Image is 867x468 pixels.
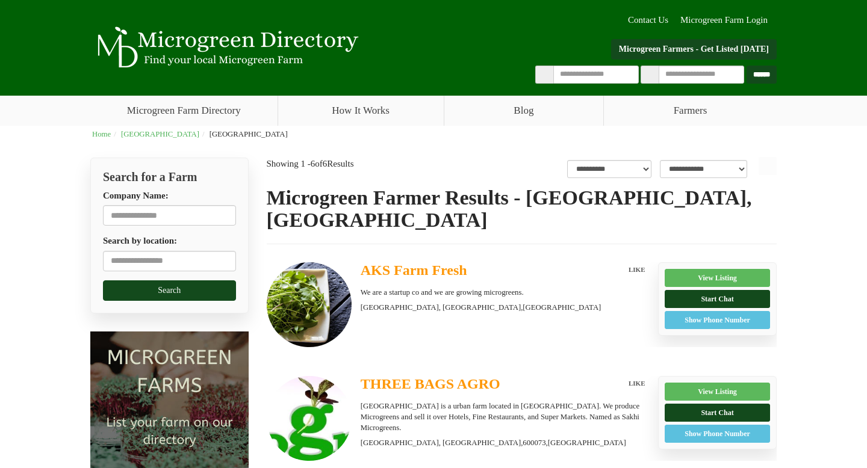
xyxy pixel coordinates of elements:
span: [GEOGRAPHIC_DATA] [548,437,626,448]
p: [GEOGRAPHIC_DATA] is a urban farm located in [GEOGRAPHIC_DATA]. We produce Microgreens and sell i... [361,401,649,434]
div: Showing 1 - of Results [267,158,437,170]
a: Microgreen Farm Directory [90,96,278,126]
span: 600073 [523,437,545,448]
p: We are a startup co and we are growing microgreens. [361,287,649,298]
select: overall_rating_filter-1 [567,160,651,178]
i: Use Current Location [731,70,737,79]
span: AKS Farm Fresh [361,262,467,278]
span: [GEOGRAPHIC_DATA] [523,302,601,313]
span: THREE BAGS AGRO [361,376,500,392]
a: Blog [444,96,603,126]
h2: Search for a Farm [103,170,236,183]
a: Microgreen Farmers - Get Listed [DATE] [611,39,777,60]
a: Microgreen Farm Login [680,14,774,26]
a: View Listing [665,269,770,287]
label: Company Name: [103,189,169,202]
a: Start Chat [665,404,770,422]
button: Search [103,280,236,301]
img: Microgreen Directory [90,26,361,69]
img: AKS Farm Fresh [267,262,352,347]
a: Contact Us [622,14,674,26]
small: [GEOGRAPHIC_DATA], [GEOGRAPHIC_DATA], , [361,439,626,447]
i: Use Current Location [222,256,228,266]
button: LIKE [623,375,650,390]
select: sortbox-1 [660,160,747,178]
span: Farmers [604,96,777,126]
span: LIKE [627,379,645,386]
h1: Microgreen Farmer Results - [GEOGRAPHIC_DATA], [GEOGRAPHIC_DATA] [267,186,777,232]
button: LIKE [623,262,650,277]
a: How It Works [278,96,444,126]
a: [GEOGRAPHIC_DATA] [121,130,199,138]
a: Home [92,130,111,138]
span: 6 [323,159,328,168]
span: LIKE [627,266,645,273]
a: Start Chat [665,290,770,308]
a: View Listing [665,383,770,401]
a: THREE BAGS AGRO [361,376,607,395]
span: [GEOGRAPHIC_DATA] [210,130,288,138]
label: Search by location: [103,235,177,247]
a: AKS Farm Fresh [361,262,607,281]
small: [GEOGRAPHIC_DATA], [GEOGRAPHIC_DATA], [361,303,601,312]
img: THREE BAGS AGRO [267,376,352,461]
span: 6 [311,159,315,168]
div: Show Phone Number [671,428,763,439]
div: Show Phone Number [671,315,763,325]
